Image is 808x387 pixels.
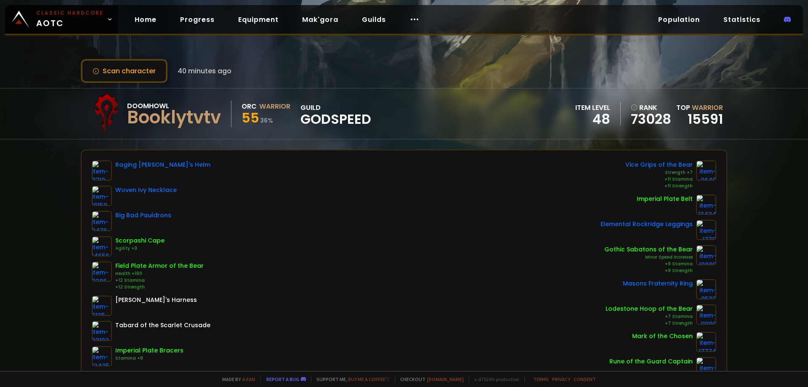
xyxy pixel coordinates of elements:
[127,101,221,111] div: Doomhowl
[81,59,167,83] button: Scan character
[5,5,118,34] a: Classic HardcoreAOTC
[260,116,273,125] small: 36 %
[469,376,519,382] span: v. d752d5 - production
[92,236,112,256] img: item-14656
[696,245,716,265] img: item-10089
[173,11,221,28] a: Progress
[625,183,693,189] div: +11 Strength
[242,101,257,112] div: Orc
[92,346,112,366] img: item-12425
[696,195,716,215] img: item-12424
[696,332,716,352] img: item-17774
[606,320,693,327] div: +7 Strength
[115,296,197,304] div: [PERSON_NAME]'s Harness
[676,102,723,113] div: Top
[574,376,596,382] a: Consent
[606,313,693,320] div: +7 Stamina
[625,169,693,176] div: Strength +7
[92,321,112,341] img: item-23192
[92,262,112,282] img: item-9286
[631,102,671,113] div: rank
[127,111,221,124] div: Booklytvtv
[692,103,723,112] span: Warrior
[533,376,549,382] a: Terms
[348,376,390,382] a: Buy me a coffee
[295,11,345,28] a: Mak'gora
[696,357,716,377] img: item-19120
[637,195,693,203] div: Imperial Plate Belt
[575,113,610,125] div: 48
[625,176,693,183] div: +11 Stamina
[259,101,290,112] div: Warrior
[604,245,693,254] div: Gothic Sabatons of the Bear
[242,108,259,127] span: 55
[115,262,204,270] div: Field Plate Armor of the Bear
[601,220,693,229] div: Elemental Rockridge Leggings
[604,261,693,267] div: +9 Stamina
[696,220,716,240] img: item-17711
[631,113,671,125] a: 73028
[575,102,610,113] div: item level
[115,160,210,169] div: Raging [PERSON_NAME]'s Helm
[242,376,255,382] a: a fan
[688,109,723,128] a: 15591
[115,186,177,195] div: Woven Ivy Necklace
[92,211,112,231] img: item-9476
[92,186,112,206] img: item-19159
[311,376,390,382] span: Support me,
[178,66,231,76] span: 40 minutes ago
[300,102,371,125] div: guild
[36,9,104,29] span: AOTC
[115,236,165,245] div: Scorpashi Cape
[606,304,693,313] div: Lodestone Hoop of the Bear
[651,11,707,28] a: Population
[717,11,767,28] a: Statistics
[115,321,210,330] div: Tabard of the Scarlet Crusade
[217,376,255,382] span: Made by
[552,376,570,382] a: Privacy
[115,346,183,355] div: Imperial Plate Bracers
[696,160,716,181] img: item-9640
[696,304,716,325] img: item-11999
[231,11,285,28] a: Equipment
[609,357,693,366] div: Rune of the Guard Captain
[115,355,183,362] div: Stamina +9
[115,284,204,291] div: +12 Strength
[604,267,693,274] div: +9 Strength
[128,11,163,28] a: Home
[427,376,464,382] a: [DOMAIN_NAME]
[395,376,464,382] span: Checkout
[115,277,204,284] div: +12 Stamina
[115,270,204,277] div: Health +100
[92,160,112,181] img: item-7719
[115,211,171,220] div: Big Bad Pauldrons
[625,160,693,169] div: Vice Grips of the Bear
[115,245,165,252] div: Agility +3
[696,279,716,299] img: item-9533
[632,332,693,341] div: Mark of the Chosen
[300,113,371,125] span: godspeed
[266,376,299,382] a: Report a bug
[604,254,693,261] div: Minor Speed Increase
[623,279,693,288] div: Masons Fraternity Ring
[355,11,393,28] a: Guilds
[36,9,104,17] small: Classic Hardcore
[92,296,112,316] img: item-6125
